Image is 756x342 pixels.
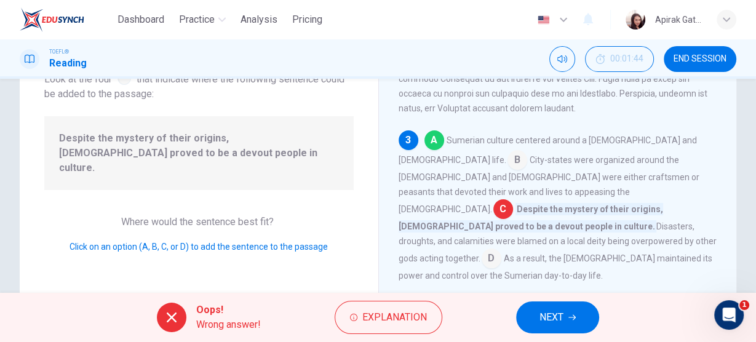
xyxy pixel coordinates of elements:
[236,9,282,31] button: Analysis
[70,242,328,252] span: Click on an option (A, B, C, or D) to add the sentence to the passage
[674,54,726,64] span: END SESSION
[179,12,215,27] span: Practice
[59,131,339,175] span: Despite the mystery of their origins, [DEMOGRAPHIC_DATA] proved to be a devout people in culture.
[536,15,551,25] img: en
[482,249,501,268] span: D
[117,12,164,27] span: Dashboard
[493,199,513,219] span: C
[516,301,599,333] button: NEXT
[664,46,736,72] button: END SESSION
[424,130,444,150] span: A
[113,9,169,31] button: Dashboard
[655,12,702,27] div: Apirak Gate-im
[121,216,276,228] span: Where would the sentence best fit?
[399,221,717,263] span: Disasters, droughts, and calamities were blamed on a local deity being overpowered by other gods ...
[174,9,231,31] button: Practice
[739,300,749,310] span: 1
[399,253,712,280] span: As a result, the [DEMOGRAPHIC_DATA] maintained its power and control over the Sumerian day-to-day...
[49,56,87,71] h1: Reading
[196,303,261,317] span: Oops!
[362,309,427,326] span: Explanation
[585,46,654,72] button: 00:01:44
[196,317,261,332] span: Wrong answer!
[20,7,84,32] img: EduSynch logo
[539,309,563,326] span: NEXT
[49,47,69,56] span: TOEFL®
[399,130,418,150] div: 3
[399,135,697,165] span: Sumerian culture centered around a [DEMOGRAPHIC_DATA] and [DEMOGRAPHIC_DATA] life.
[549,46,575,72] div: Mute
[241,12,277,27] span: Analysis
[399,203,663,233] span: Despite the mystery of their origins, [DEMOGRAPHIC_DATA] proved to be a devout people in culture.
[44,69,354,101] span: Look at the four that indicate where the following sentence could be added to the passage:
[507,150,527,170] span: B
[20,7,113,32] a: EduSynch logo
[714,300,744,330] iframe: Intercom live chat
[610,54,643,64] span: 00:01:44
[287,9,327,31] button: Pricing
[292,12,322,27] span: Pricing
[585,46,654,72] div: Hide
[626,10,645,30] img: Profile picture
[399,155,699,214] span: City-states were organized around the [DEMOGRAPHIC_DATA] and [DEMOGRAPHIC_DATA] were either craft...
[335,301,442,334] button: Explanation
